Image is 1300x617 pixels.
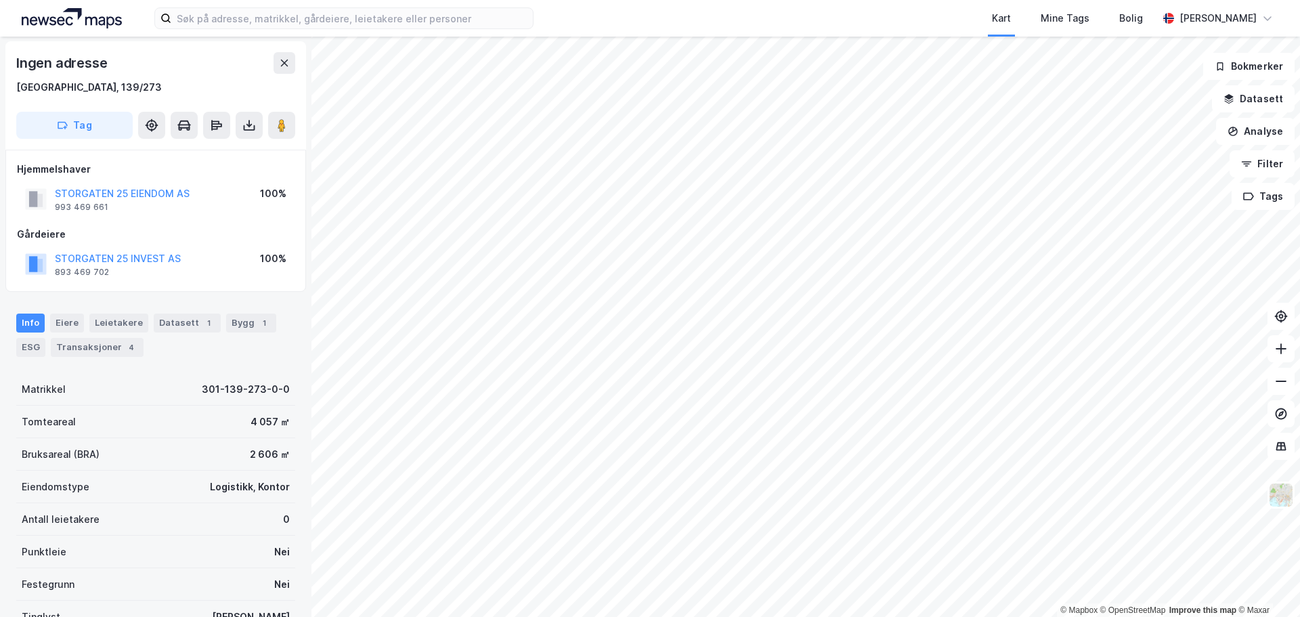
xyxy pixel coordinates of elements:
[202,381,290,398] div: 301-139-273-0-0
[22,8,122,28] img: logo.a4113a55bc3d86da70a041830d287a7e.svg
[260,186,286,202] div: 100%
[89,314,148,333] div: Leietakere
[1230,150,1295,177] button: Filter
[125,341,138,354] div: 4
[16,338,45,357] div: ESG
[171,8,533,28] input: Søk på adresse, matrikkel, gårdeiere, leietakere eller personer
[22,544,66,560] div: Punktleie
[1203,53,1295,80] button: Bokmerker
[283,511,290,528] div: 0
[22,511,100,528] div: Antall leietakere
[274,544,290,560] div: Nei
[50,314,84,333] div: Eiere
[1232,552,1300,617] iframe: Chat Widget
[274,576,290,593] div: Nei
[16,79,162,95] div: [GEOGRAPHIC_DATA], 139/273
[16,52,110,74] div: Ingen adresse
[210,479,290,495] div: Logistikk, Kontor
[202,316,215,330] div: 1
[22,414,76,430] div: Tomteareal
[22,576,74,593] div: Festegrunn
[1169,605,1236,615] a: Improve this map
[1216,118,1295,145] button: Analyse
[51,338,144,357] div: Transaksjoner
[257,316,271,330] div: 1
[226,314,276,333] div: Bygg
[22,446,100,463] div: Bruksareal (BRA)
[1232,552,1300,617] div: Kontrollprogram for chat
[1100,605,1166,615] a: OpenStreetMap
[1041,10,1089,26] div: Mine Tags
[992,10,1011,26] div: Kart
[17,226,295,242] div: Gårdeiere
[260,251,286,267] div: 100%
[17,161,295,177] div: Hjemmelshaver
[55,267,109,278] div: 893 469 702
[1212,85,1295,112] button: Datasett
[55,202,108,213] div: 993 469 661
[154,314,221,333] div: Datasett
[22,479,89,495] div: Eiendomstype
[250,446,290,463] div: 2 606 ㎡
[251,414,290,430] div: 4 057 ㎡
[1119,10,1143,26] div: Bolig
[16,112,133,139] button: Tag
[1232,183,1295,210] button: Tags
[16,314,45,333] div: Info
[1268,482,1294,508] img: Z
[22,381,66,398] div: Matrikkel
[1060,605,1098,615] a: Mapbox
[1179,10,1257,26] div: [PERSON_NAME]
